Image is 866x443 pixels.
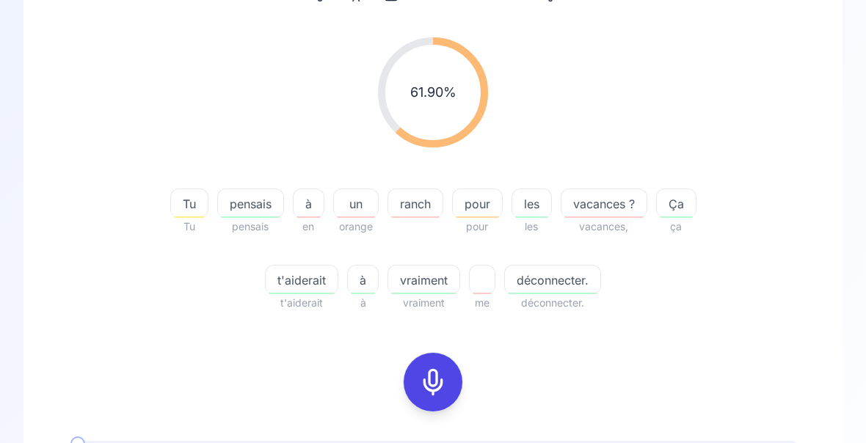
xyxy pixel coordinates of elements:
[170,219,208,236] span: Tu
[387,189,443,219] button: ranch
[410,83,456,103] span: 61.90 %
[334,196,378,213] span: un
[656,189,696,219] button: Ça
[453,196,502,213] span: pour
[657,196,696,213] span: Ça
[170,189,208,219] button: Tu
[512,189,552,219] button: les
[387,295,460,312] span: vraiment
[512,219,552,236] span: les
[171,196,208,213] span: Tu
[452,189,503,219] button: pour
[469,295,495,312] span: me
[388,272,459,290] span: vraiment
[504,295,601,312] span: déconnecter.
[294,196,324,213] span: à
[293,219,324,236] span: en
[293,189,324,219] button: à
[217,189,284,219] button: pensais
[333,219,379,236] span: orange
[561,196,647,213] span: vacances ?
[512,196,551,213] span: les
[333,189,379,219] button: un
[504,266,601,295] button: déconnecter.
[217,219,284,236] span: pensais
[347,295,379,312] span: à
[561,189,647,219] button: vacances ?
[388,196,443,213] span: ranch
[218,196,283,213] span: pensais
[265,295,338,312] span: t'aiderait
[348,272,378,290] span: à
[347,266,379,295] button: à
[265,266,338,295] button: t'aiderait
[656,219,696,236] span: ça
[266,272,338,290] span: t'aiderait
[505,272,600,290] span: déconnecter.
[561,219,647,236] span: vacances,
[452,219,503,236] span: pour
[387,266,460,295] button: vraiment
